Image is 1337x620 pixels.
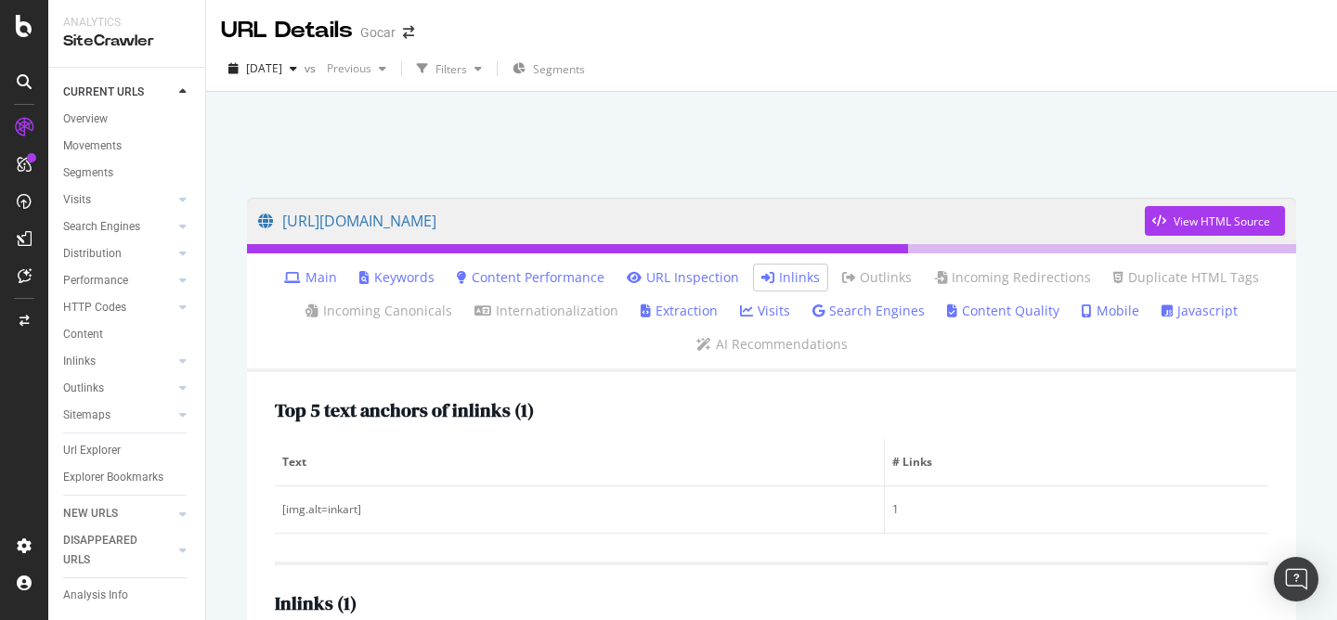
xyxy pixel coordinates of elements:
[63,298,126,317] div: HTTP Codes
[63,504,174,523] a: NEW URLS
[740,302,790,320] a: Visits
[63,406,110,425] div: Sitemaps
[63,136,192,156] a: Movements
[63,136,122,156] div: Movements
[63,15,190,31] div: Analytics
[63,531,157,570] div: DISAPPEARED URLS
[284,268,337,287] a: Main
[63,325,103,344] div: Content
[1274,557,1318,601] div: Open Intercom Messenger
[63,352,96,371] div: Inlinks
[403,26,414,39] div: arrow-right-arrow-left
[275,400,534,420] h2: Top 5 text anchors of inlinks ( 1 )
[282,501,876,518] div: [img.alt=inkart]
[63,190,174,210] a: Visits
[505,54,592,84] button: Segments
[305,302,452,320] a: Incoming Canonicals
[275,593,357,614] h2: Inlinks ( 1 )
[359,268,435,287] a: Keywords
[63,217,174,237] a: Search Engines
[63,83,144,102] div: CURRENT URLS
[63,271,174,291] a: Performance
[63,217,140,237] div: Search Engines
[696,335,848,354] a: AI Recommendations
[761,268,820,287] a: Inlinks
[63,504,118,523] div: NEW URLS
[63,586,128,605] div: Analysis Info
[474,302,618,320] a: Internationalization
[63,110,192,129] a: Overview
[221,54,305,84] button: [DATE]
[63,244,122,264] div: Distribution
[63,441,121,460] div: Url Explorer
[63,190,91,210] div: Visits
[305,60,319,76] span: vs
[63,406,174,425] a: Sitemaps
[409,54,489,84] button: Filters
[63,325,192,344] a: Content
[319,60,371,76] span: Previous
[812,302,925,320] a: Search Engines
[934,268,1091,287] a: Incoming Redirections
[63,468,192,487] a: Explorer Bookmarks
[1174,213,1270,229] div: View HTML Source
[533,61,585,77] span: Segments
[641,302,718,320] a: Extraction
[63,441,192,460] a: Url Explorer
[1145,206,1285,236] button: View HTML Source
[63,352,174,371] a: Inlinks
[63,531,174,570] a: DISAPPEARED URLS
[63,379,104,398] div: Outlinks
[319,54,394,84] button: Previous
[360,23,396,42] div: Gocar
[63,163,113,183] div: Segments
[63,586,192,605] a: Analysis Info
[63,271,128,291] div: Performance
[63,163,192,183] a: Segments
[892,454,1256,471] span: # Links
[63,110,108,129] div: Overview
[63,83,174,102] a: CURRENT URLS
[63,379,174,398] a: Outlinks
[282,454,872,471] span: Text
[842,268,912,287] a: Outlinks
[947,302,1059,320] a: Content Quality
[246,60,282,76] span: 2025 Aug. 23rd
[63,31,190,52] div: SiteCrawler
[63,298,174,317] a: HTTP Codes
[627,268,739,287] a: URL Inspection
[1162,302,1238,320] a: Javascript
[258,198,1145,244] a: [URL][DOMAIN_NAME]
[63,468,163,487] div: Explorer Bookmarks
[63,244,174,264] a: Distribution
[1082,302,1139,320] a: Mobile
[221,15,353,46] div: URL Details
[457,268,604,287] a: Content Performance
[892,501,1261,518] div: 1
[1113,268,1259,287] a: Duplicate HTML Tags
[435,61,467,77] div: Filters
